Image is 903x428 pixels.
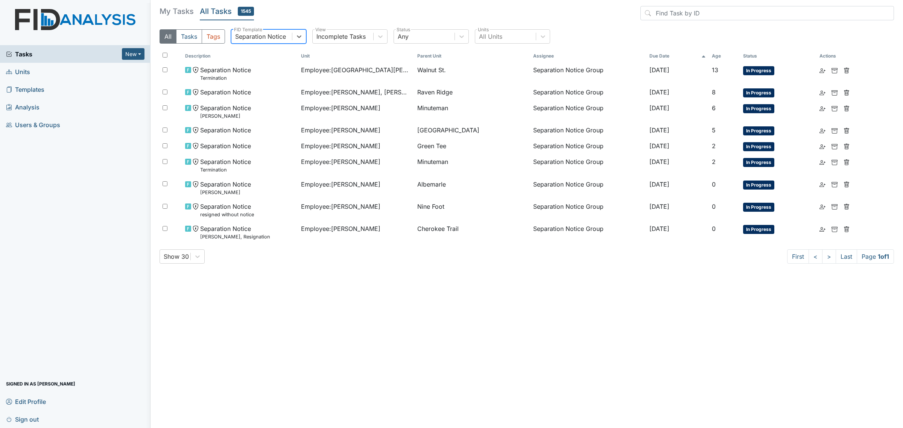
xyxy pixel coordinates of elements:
[530,221,646,243] td: Separation Notice Group
[200,112,251,120] small: [PERSON_NAME]
[822,249,836,264] a: >
[301,202,380,211] span: Employee : [PERSON_NAME]
[417,157,448,166] span: Minuteman
[417,141,446,150] span: Green Tee
[832,88,838,97] a: Archive
[200,202,254,218] span: Separation Notice resigned without notice
[160,29,225,44] div: Type filter
[200,6,254,17] h5: All Tasks
[844,65,850,74] a: Delete
[844,88,850,97] a: Delete
[301,103,380,112] span: Employee : [PERSON_NAME]
[844,126,850,135] a: Delete
[787,249,809,264] a: First
[712,66,718,74] span: 13
[298,50,414,62] th: Toggle SortBy
[816,50,854,62] th: Actions
[160,29,176,44] button: All
[712,142,716,150] span: 2
[530,123,646,138] td: Separation Notice Group
[832,141,838,150] a: Archive
[200,141,251,150] span: Separation Notice
[844,224,850,233] a: Delete
[712,158,716,165] span: 2
[200,233,270,240] small: [PERSON_NAME], Resignation
[743,104,774,113] span: In Progress
[6,413,39,425] span: Sign out
[200,74,251,82] small: Termination
[414,50,531,62] th: Toggle SortBy
[832,103,838,112] a: Archive
[712,104,716,112] span: 6
[530,62,646,85] td: Separation Notice Group
[844,103,850,112] a: Delete
[301,157,380,166] span: Employee : [PERSON_NAME]
[417,88,453,97] span: Raven Ridge
[836,249,857,264] a: Last
[809,249,822,264] a: <
[832,157,838,166] a: Archive
[176,29,202,44] button: Tasks
[712,225,716,232] span: 0
[530,100,646,123] td: Separation Notice Group
[530,199,646,221] td: Separation Notice Group
[160,6,194,17] h5: My Tasks
[649,88,669,96] span: [DATE]
[649,104,669,112] span: [DATE]
[743,126,774,135] span: In Progress
[417,224,459,233] span: Cherokee Trail
[200,103,251,120] span: Separation Notice Nyeshia Redmond
[530,85,646,100] td: Separation Notice Group
[844,157,850,166] a: Delete
[235,32,286,41] div: Separation Notice
[6,119,60,131] span: Users & Groups
[417,103,448,112] span: Minuteman
[787,249,894,264] nav: task-pagination
[200,180,251,196] span: Separation Notice Izetta Howell
[649,126,669,134] span: [DATE]
[844,180,850,189] a: Delete
[712,126,716,134] span: 5
[878,253,889,260] strong: 1 of 1
[832,180,838,189] a: Archive
[844,141,850,150] a: Delete
[122,48,144,60] button: New
[301,180,380,189] span: Employee : [PERSON_NAME]
[832,202,838,211] a: Archive
[479,32,502,41] div: All Units
[6,83,44,95] span: Templates
[301,65,411,74] span: Employee : [GEOGRAPHIC_DATA][PERSON_NAME]
[6,101,40,113] span: Analysis
[301,88,411,97] span: Employee : [PERSON_NAME], [PERSON_NAME]
[649,142,669,150] span: [DATE]
[6,50,122,59] a: Tasks
[164,252,189,261] div: Show 30
[712,181,716,188] span: 0
[649,181,669,188] span: [DATE]
[6,396,46,407] span: Edit Profile
[301,141,380,150] span: Employee : [PERSON_NAME]
[316,32,366,41] div: Incomplete Tasks
[200,224,270,240] span: Separation Notice Pellom, Missy, Resignation
[398,32,409,41] div: Any
[301,224,380,233] span: Employee : [PERSON_NAME]
[832,126,838,135] a: Archive
[417,126,479,135] span: [GEOGRAPHIC_DATA]
[6,378,75,390] span: Signed in as [PERSON_NAME]
[530,177,646,199] td: Separation Notice Group
[740,50,817,62] th: Toggle SortBy
[417,180,446,189] span: Albemarle
[743,142,774,151] span: In Progress
[200,166,251,173] small: Termination
[857,249,894,264] span: Page
[743,203,774,212] span: In Progress
[743,66,774,75] span: In Progress
[530,154,646,176] td: Separation Notice Group
[200,157,251,173] span: Separation Notice Termination
[649,203,669,210] span: [DATE]
[417,202,444,211] span: Nine Foot
[844,202,850,211] a: Delete
[200,88,251,97] span: Separation Notice
[530,50,646,62] th: Assignee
